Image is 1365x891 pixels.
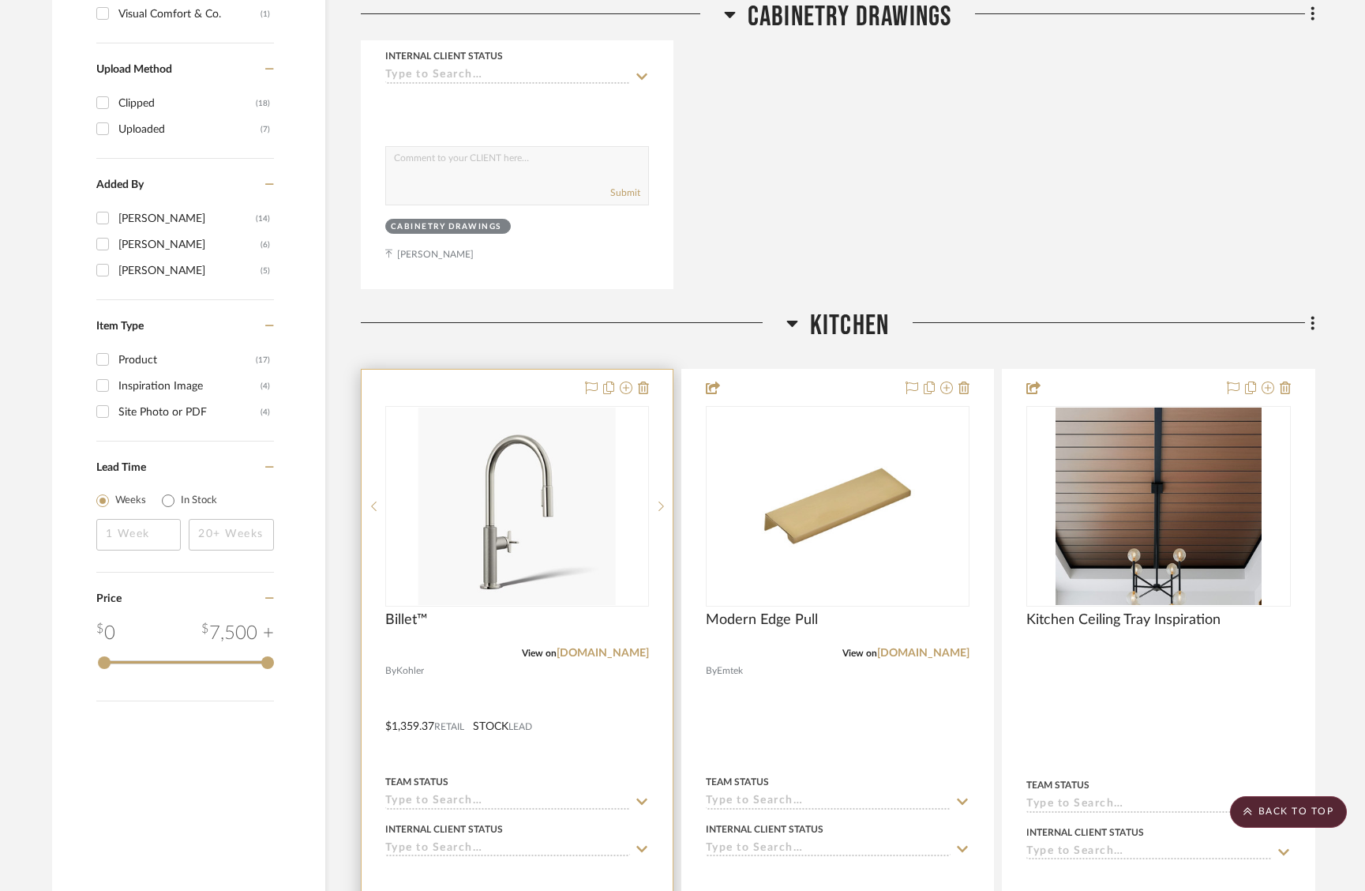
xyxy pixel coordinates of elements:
[1026,798,1271,813] input: Type to Search…
[96,179,144,190] span: Added By
[706,795,951,810] input: Type to Search…
[1026,845,1271,860] input: Type to Search…
[557,648,649,659] a: [DOMAIN_NAME]
[115,493,146,509] label: Weeks
[1026,825,1144,840] div: Internal Client Status
[1026,611,1221,629] span: Kitchen Ceiling Tray Inspiration
[522,649,557,658] span: View on
[385,775,448,789] div: Team Status
[118,91,256,116] div: Clipped
[96,321,144,332] span: Item Type
[385,664,396,679] span: By
[391,221,501,233] div: Cabinetry Drawings
[118,206,256,231] div: [PERSON_NAME]
[181,493,217,509] label: In Stock
[706,842,951,857] input: Type to Search…
[877,648,969,659] a: [DOMAIN_NAME]
[256,206,270,231] div: (14)
[256,348,270,373] div: (17)
[118,232,261,258] div: [PERSON_NAME]
[96,64,172,75] span: Upload Method
[118,400,261,425] div: Site Photo or PDF
[706,822,823,836] div: Internal Client Status
[385,69,630,84] input: Type to Search…
[1026,778,1089,792] div: Team Status
[706,611,818,629] span: Modern Edge Pull
[118,258,261,284] div: [PERSON_NAME]
[610,186,640,200] button: Submit
[385,842,630,857] input: Type to Search…
[810,309,889,343] span: Kitchen
[261,258,270,284] div: (5)
[256,91,270,116] div: (18)
[1230,796,1347,828] scroll-to-top-button: BACK TO TOP
[96,462,146,473] span: Lead Time
[118,348,256,373] div: Product
[385,611,428,629] span: Billet™
[261,2,270,27] div: (1)
[706,664,717,679] span: By
[1056,408,1261,605] img: Kitchen Ceiling Tray Inspiration
[396,664,424,679] span: Kohler
[386,407,648,606] div: 0
[717,664,743,679] span: Emtek
[739,408,936,605] img: Modern Edge Pull
[385,49,503,63] div: Internal Client Status
[118,374,261,399] div: Inspiration Image
[385,822,503,836] div: Internal Client Status
[118,2,261,27] div: Visual Comfort & Co.
[707,407,969,606] div: 0
[261,232,270,258] div: (6)
[842,649,877,658] span: View on
[706,775,769,789] div: Team Status
[96,519,182,551] input: 1 Week
[418,408,616,605] img: Billet™
[96,593,122,604] span: Price
[385,795,630,810] input: Type to Search…
[96,619,115,648] div: 0
[261,374,270,399] div: (4)
[118,117,261,142] div: Uploaded
[261,117,270,142] div: (7)
[1027,407,1289,606] div: 0
[189,519,274,551] input: 20+ Weeks
[261,400,270,425] div: (4)
[201,619,274,648] div: 7,500 +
